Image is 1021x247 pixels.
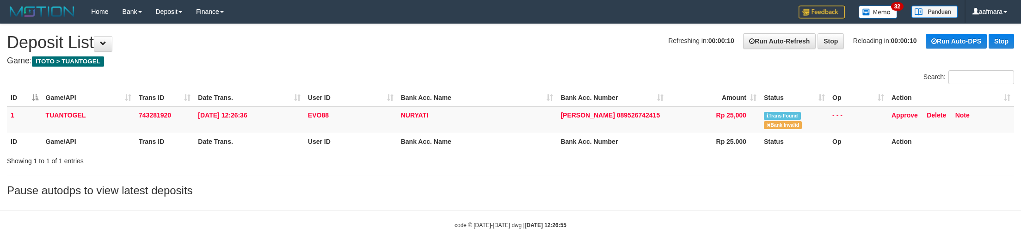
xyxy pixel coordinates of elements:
div: Showing 1 to 1 of 1 entries [7,153,418,166]
th: Bank Acc. Name [397,133,557,150]
span: [PERSON_NAME] [560,111,615,119]
td: 1 [7,106,42,133]
img: Button%20Memo.svg [859,6,898,19]
strong: [DATE] 12:26:55 [525,222,566,228]
a: NURYATI [401,111,428,119]
span: Refreshing in: [668,37,734,44]
span: EVO88 [308,111,329,119]
a: Note [955,111,970,119]
th: Op [829,133,888,150]
h4: Game: [7,56,1014,66]
a: Run Auto-Refresh [743,33,816,49]
th: User ID [304,133,397,150]
input: Search: [948,70,1014,84]
span: Reloading in: [853,37,917,44]
h3: Pause autodps to view latest deposits [7,185,1014,197]
img: Feedback.jpg [799,6,845,19]
th: Amount: activate to sort column ascending [667,89,760,106]
span: ITOTO > TUANTOGEL [32,56,104,67]
span: 32 [891,2,904,11]
th: Game/API [42,133,135,150]
th: Rp 25.000 [667,133,760,150]
th: Trans ID: activate to sort column ascending [135,89,194,106]
strong: 00:00:10 [708,37,734,44]
small: code © [DATE]-[DATE] dwg | [455,222,566,228]
td: TUANTOGEL [42,106,135,133]
th: Op: activate to sort column ascending [829,89,888,106]
th: User ID: activate to sort column ascending [304,89,397,106]
th: Bank Acc. Number: activate to sort column ascending [557,89,667,106]
span: Copy 089526742415 to clipboard [617,111,660,119]
span: Rp 25,000 [716,111,746,119]
img: panduan.png [911,6,958,18]
th: Action [888,133,1014,150]
th: ID [7,133,42,150]
span: [DATE] 12:26:36 [198,111,247,119]
th: Game/API: activate to sort column ascending [42,89,135,106]
a: Stop [818,33,844,49]
th: Bank Acc. Number [557,133,667,150]
a: Approve [892,111,918,119]
h1: Deposit List [7,33,1014,52]
img: MOTION_logo.png [7,5,77,19]
th: Date Trans. [194,133,304,150]
th: Bank Acc. Name: activate to sort column ascending [397,89,557,106]
span: 743281920 [139,111,171,119]
th: Trans ID [135,133,194,150]
a: Delete [927,111,946,119]
td: - - - [829,106,888,133]
label: Search: [923,70,1014,84]
a: Stop [989,34,1014,49]
span: Bank is not match [764,121,802,129]
strong: 00:00:10 [891,37,917,44]
th: Status: activate to sort column ascending [760,89,829,106]
th: ID: activate to sort column descending [7,89,42,106]
th: Status [760,133,829,150]
th: Action: activate to sort column ascending [888,89,1014,106]
a: Run Auto-DPS [926,34,987,49]
th: Date Trans.: activate to sort column ascending [194,89,304,106]
span: Similar transaction found [764,112,801,120]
